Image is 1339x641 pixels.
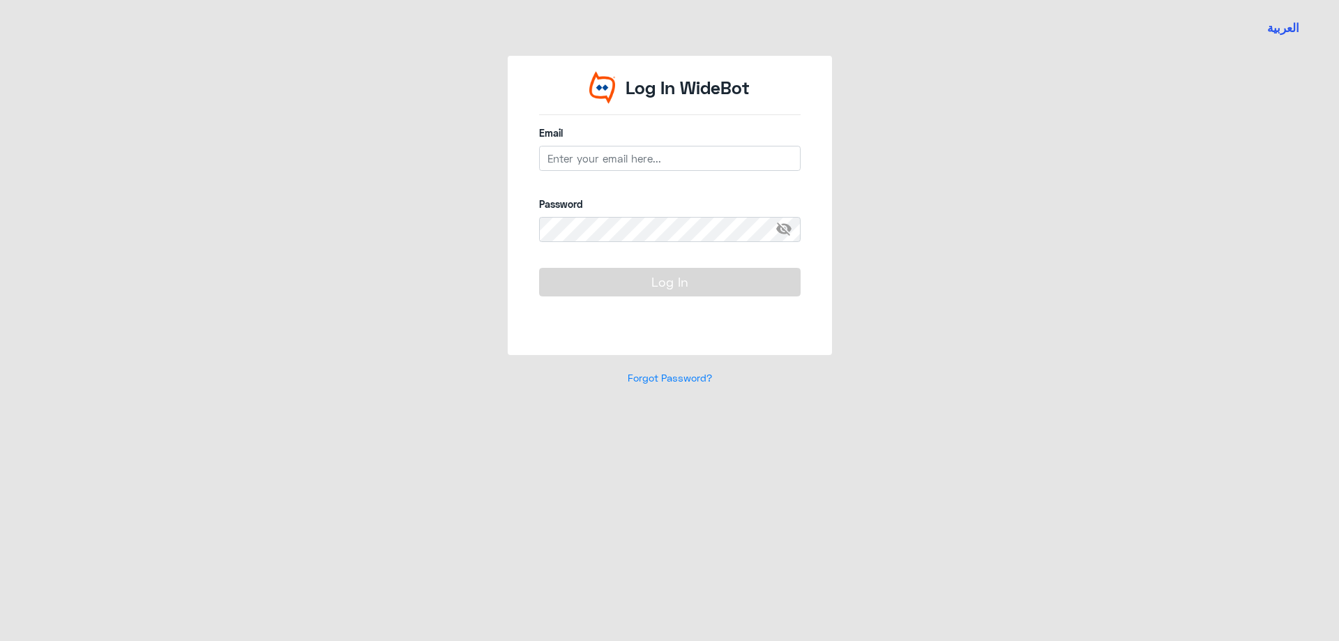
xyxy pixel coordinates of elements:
[1259,10,1308,45] a: Switch language
[776,217,801,242] span: visibility_off
[539,268,801,296] button: Log In
[628,372,712,384] a: Forgot Password?
[626,75,750,101] p: Log In WideBot
[589,71,616,104] img: Widebot Logo
[539,197,801,211] label: Password
[1267,20,1299,37] button: العربية
[539,126,801,140] label: Email
[539,146,801,171] input: Enter your email here...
